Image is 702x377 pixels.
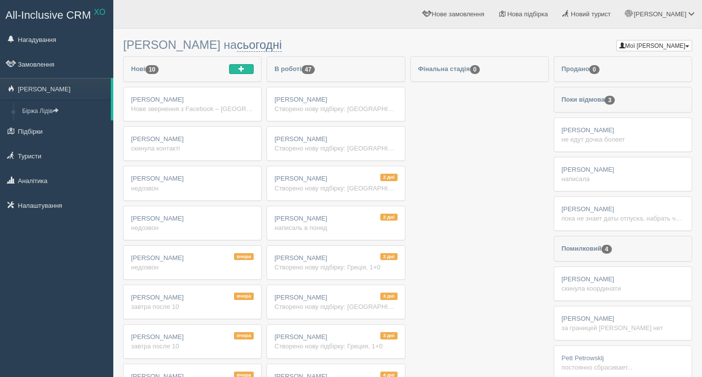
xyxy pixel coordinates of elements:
span: [PERSON_NAME] [131,333,184,340]
span: Помилковий [562,245,612,252]
span: 3 дні [380,293,398,300]
a: Біржа Лідів [18,103,111,120]
div: Створено нову підбірку: [GEOGRAPHIC_DATA], 2+0 [274,144,397,153]
span: Новий турист [571,10,611,18]
span: [PERSON_NAME] [131,294,184,301]
span: [PERSON_NAME] [562,205,614,213]
span: [PERSON_NAME] [562,166,614,173]
div: недозвон [131,223,254,232]
span: [PERSON_NAME] [634,10,686,18]
span: Нові [131,65,159,73]
span: 10 [145,65,159,74]
span: вчора [234,293,254,300]
span: 2 дні [380,174,398,181]
span: 4 [602,245,612,254]
span: [PERSON_NAME] [274,254,327,262]
span: Нове замовлення [432,10,484,18]
div: Створено нову підбірку: [GEOGRAPHIC_DATA], 2+0 [274,104,397,113]
a: сьогодні [237,38,282,52]
div: скинула координати [562,284,684,293]
span: [PERSON_NAME] [131,96,184,103]
span: Фінальна стадія [418,65,480,73]
sup: XO [94,8,105,16]
span: вчора [234,253,254,261]
span: 0 [470,65,480,74]
span: 2 дні [380,214,398,221]
span: 47 [301,65,315,74]
span: [PERSON_NAME] [131,254,184,262]
div: недозвон [131,184,254,193]
span: [PERSON_NAME] [274,294,327,301]
span: [PERSON_NAME] [274,135,327,143]
span: [PERSON_NAME] [562,315,614,322]
div: Нове звернення з Facebook – [GEOGRAPHIC_DATA] Ім'я: [PERSON_NAME] Телефон: [PHONE_NUMBER] Реклама... [131,104,254,113]
div: завтра после 10 [131,341,254,351]
div: написала [562,174,684,184]
span: [PERSON_NAME] [562,126,614,134]
div: завтра после 10 [131,302,254,311]
span: В роботі [274,65,315,73]
span: [PERSON_NAME] [562,275,614,283]
span: [PERSON_NAME] [274,96,327,103]
span: [PERSON_NAME] [274,333,327,340]
h3: [PERSON_NAME] на [123,38,692,51]
div: Створено нову підбірку: [GEOGRAPHIC_DATA], 2+0 [274,184,397,193]
span: [PERSON_NAME] [131,215,184,222]
span: [PERSON_NAME] [274,175,327,182]
div: не едут дочка болеет [562,135,684,144]
span: [PERSON_NAME] [131,135,184,143]
div: Створено нову підбірку: [GEOGRAPHIC_DATA], 1+0 [274,302,397,311]
span: Pett Petrowsklj [562,354,604,362]
div: скинула контакті [131,144,254,153]
span: 0 [589,65,600,74]
a: All-Inclusive CRM XO [0,0,113,28]
div: Створено нову підбірку: Греция, 1+0 [274,341,397,351]
span: All-Inclusive CRM [5,9,91,21]
span: Нова підбірка [507,10,548,18]
div: за границей [PERSON_NAME] нет [562,323,684,333]
div: пока не знает даты отпуска, набрать через 10 дней [562,214,684,223]
div: постоянно сбрасивает... [562,363,684,372]
span: 3 дні [380,332,398,339]
div: написаль в понед [274,223,397,232]
div: Створено нову підбірку: Греція, 1+0 [274,263,397,272]
span: [PERSON_NAME] [131,175,184,182]
span: 2 дні [380,253,398,261]
span: вчора [234,332,254,339]
span: [PERSON_NAME] [274,215,327,222]
span: Поки відмова [562,96,615,103]
span: Продано [562,65,600,73]
button: Мої [PERSON_NAME] [616,40,692,51]
span: 3 [604,96,615,105]
div: недозвон [131,263,254,272]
